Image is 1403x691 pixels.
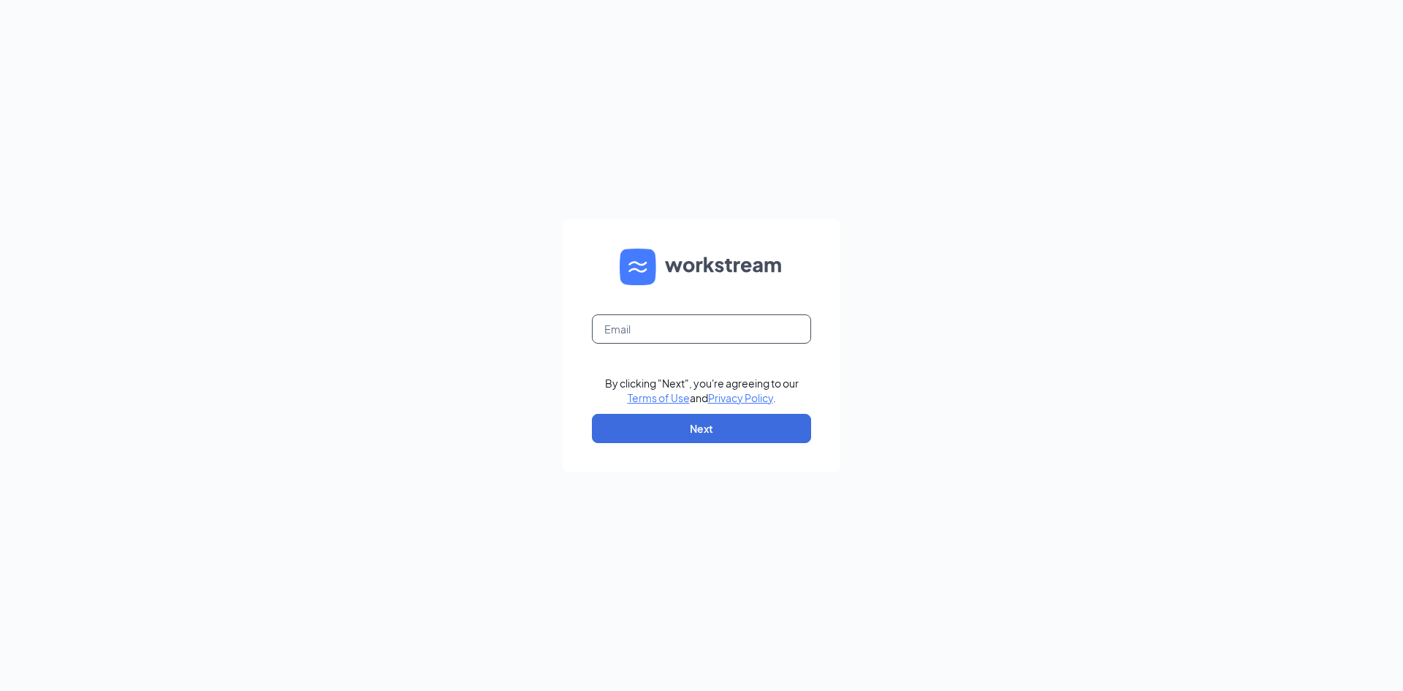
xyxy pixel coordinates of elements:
[620,249,783,285] img: WS logo and Workstream text
[628,391,690,404] a: Terms of Use
[708,391,773,404] a: Privacy Policy
[592,414,811,443] button: Next
[605,376,799,405] div: By clicking "Next", you're agreeing to our and .
[592,314,811,344] input: Email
